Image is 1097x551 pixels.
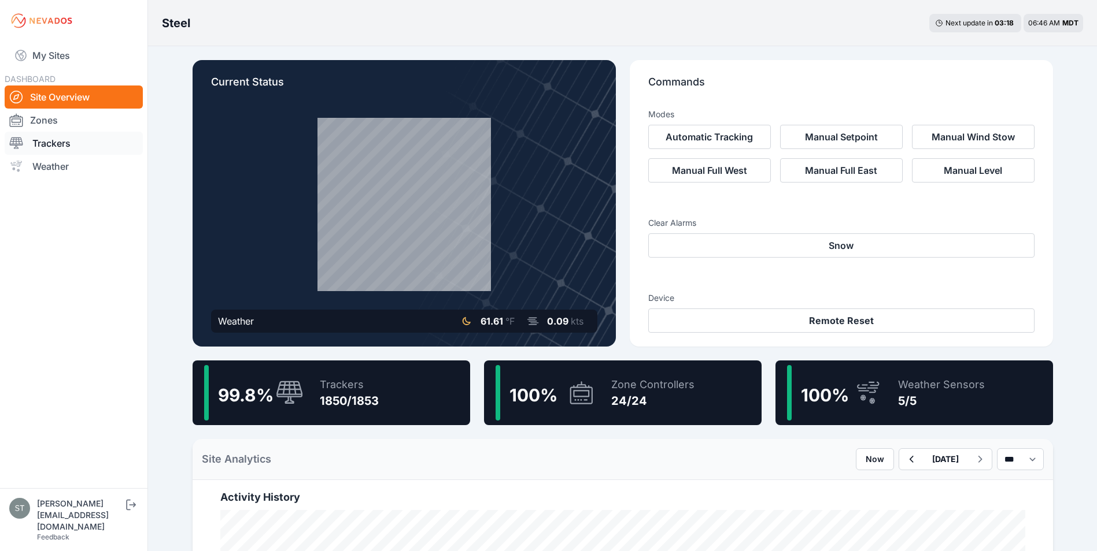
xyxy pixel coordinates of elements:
[648,158,771,183] button: Manual Full West
[856,448,894,470] button: Now
[320,377,379,393] div: Trackers
[218,314,254,328] div: Weather
[193,360,470,425] a: 99.8%Trackers1850/1853
[648,308,1035,333] button: Remote Reset
[648,74,1035,99] p: Commands
[648,109,674,120] h3: Modes
[775,360,1053,425] a: 100%Weather Sensors5/5
[611,377,695,393] div: Zone Controllers
[5,85,143,109] a: Site Overview
[945,18,993,27] span: Next update in
[481,315,503,327] span: 61.61
[648,217,1035,229] h3: Clear Alarms
[5,74,56,84] span: DASHBOARD
[5,155,143,178] a: Weather
[1062,18,1078,27] span: MDT
[780,158,903,183] button: Manual Full East
[218,385,274,405] span: 99.8 %
[648,292,1035,304] h3: Device
[912,125,1035,149] button: Manual Wind Stow
[547,315,568,327] span: 0.09
[5,42,143,69] a: My Sites
[801,385,849,405] span: 100 %
[1028,18,1060,27] span: 06:46 AM
[5,109,143,132] a: Zones
[211,74,597,99] p: Current Status
[9,12,74,30] img: Nevados
[923,449,968,470] button: [DATE]
[162,15,190,31] h3: Steel
[648,125,771,149] button: Automatic Tracking
[780,125,903,149] button: Manual Setpoint
[484,360,762,425] a: 100%Zone Controllers24/24
[9,498,30,519] img: steve@nevados.solar
[320,393,379,409] div: 1850/1853
[5,132,143,155] a: Trackers
[611,393,695,409] div: 24/24
[505,315,515,327] span: °F
[202,451,271,467] h2: Site Analytics
[37,533,69,541] a: Feedback
[912,158,1035,183] button: Manual Level
[220,489,1025,505] h2: Activity History
[571,315,583,327] span: kts
[37,498,124,533] div: [PERSON_NAME][EMAIL_ADDRESS][DOMAIN_NAME]
[509,385,557,405] span: 100 %
[162,8,190,38] nav: Breadcrumb
[898,393,985,409] div: 5/5
[995,18,1015,28] div: 03 : 18
[648,233,1035,258] button: Snow
[898,377,985,393] div: Weather Sensors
